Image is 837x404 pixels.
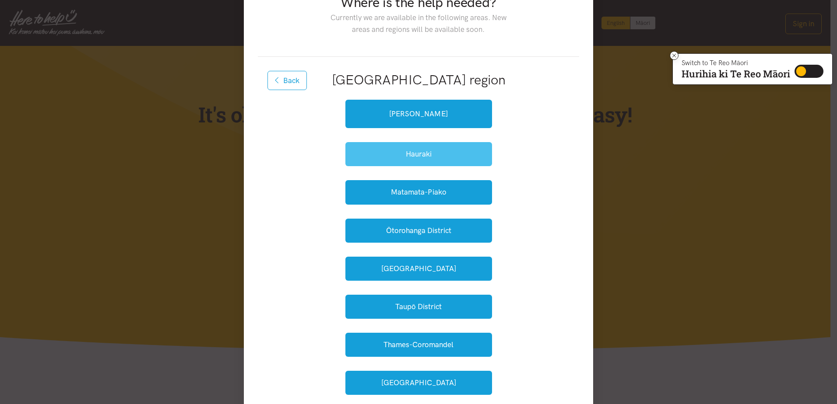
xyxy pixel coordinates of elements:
[345,333,492,357] button: Thames-Coromandel
[682,60,790,66] p: Switch to Te Reo Māori
[345,257,492,281] button: [GEOGRAPHIC_DATA]
[324,12,513,35] p: Currently we are available in the following areas. New areas and regions will be available soon.
[345,219,492,243] button: Ōtorohanga District
[682,70,790,78] p: Hurihia ki Te Reo Māori
[345,180,492,204] button: Matamata-Piako
[267,71,307,90] button: Back
[345,100,492,128] a: [PERSON_NAME]
[345,371,492,395] button: [GEOGRAPHIC_DATA]
[345,295,492,319] button: Taupō District
[272,71,565,89] h2: [GEOGRAPHIC_DATA] region
[345,142,492,166] button: Hauraki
